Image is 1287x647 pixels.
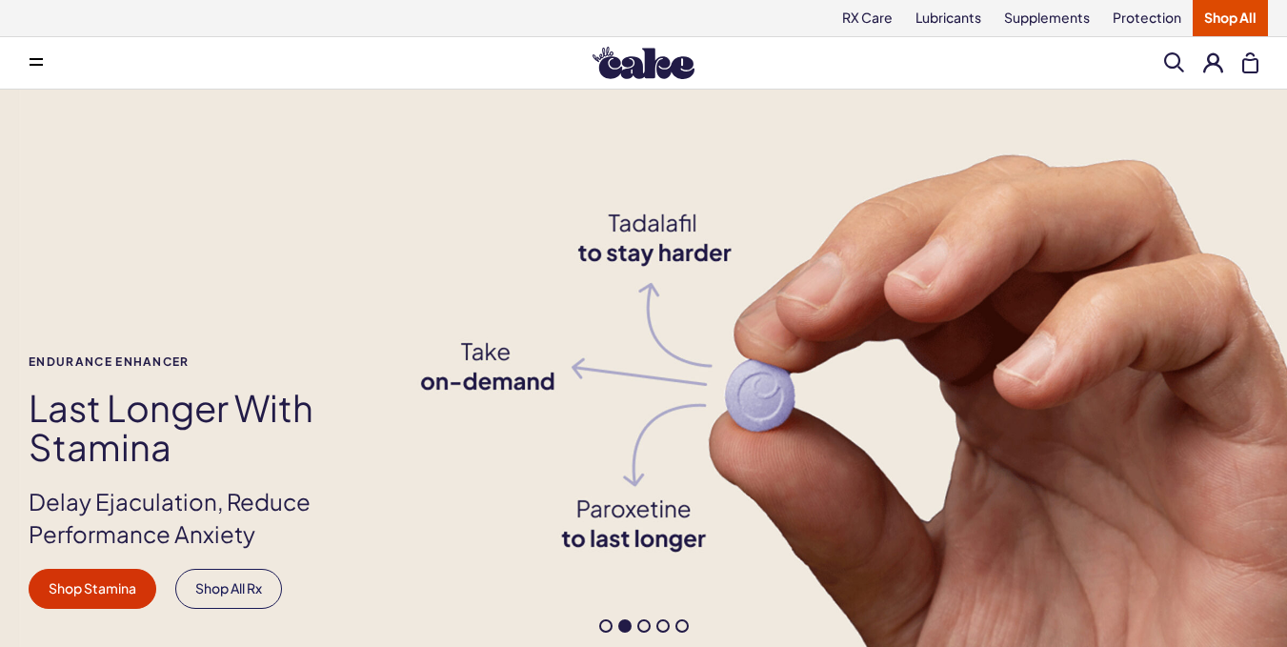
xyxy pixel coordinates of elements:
[29,569,156,609] a: Shop Stamina
[593,47,694,79] img: Hello Cake
[29,486,392,550] p: Delay Ejaculation, Reduce Performance Anxiety
[29,388,392,468] h1: Last Longer with Stamina
[29,355,392,368] span: Endurance Enhancer
[175,569,282,609] a: Shop All Rx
